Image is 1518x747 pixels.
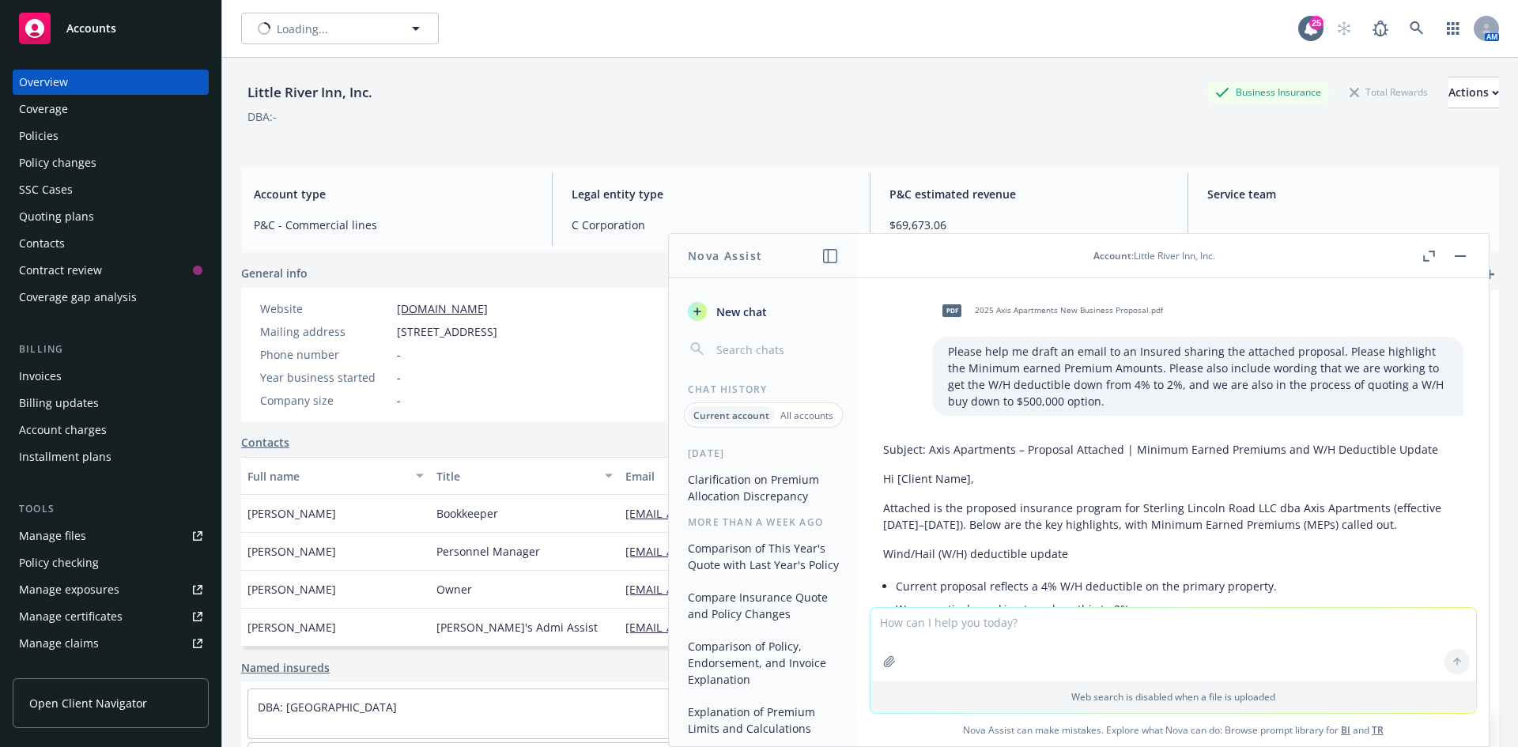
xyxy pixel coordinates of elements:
h1: Nova Assist [688,247,762,264]
span: Personnel Manager [436,543,540,560]
p: Web search is disabled when a file is uploaded [880,690,1467,704]
a: Policy checking [13,550,209,575]
p: Please help me draft an email to an Insured sharing the attached proposal. Please highlight the M... [948,343,1448,409]
a: Manage files [13,523,209,549]
div: Manage exposures [19,577,119,602]
div: More than a week ago [669,515,858,529]
span: Bookkeeper [436,505,498,522]
div: Manage files [19,523,86,549]
span: pdf [942,304,961,316]
div: Policies [19,123,59,149]
a: Quoting plans [13,204,209,229]
div: Billing updates [19,390,99,416]
a: Contacts [241,434,289,451]
span: [PERSON_NAME]'s Admi Assist [436,619,598,636]
span: [PERSON_NAME] [247,505,336,522]
a: [DOMAIN_NAME] [397,301,488,316]
span: 2025 Axis Apartments New Business Proposal.pdf [975,305,1163,315]
a: Invoices [13,364,209,389]
a: Manage claims [13,631,209,656]
a: Manage BORs [13,658,209,683]
div: DBA: - [247,108,277,125]
a: DBA: [GEOGRAPHIC_DATA] [258,700,397,715]
button: Explanation of Premium Limits and Calculations [682,699,845,741]
div: Tools [13,501,209,517]
span: [PERSON_NAME] [247,619,336,636]
input: Search chats [713,338,839,360]
p: Current account [693,409,769,422]
a: Billing updates [13,390,209,416]
p: Wind/Hail (W/H) deductible update [883,545,1463,562]
a: Search [1401,13,1433,44]
a: [EMAIL_ADDRESS][DOMAIN_NAME] [625,582,823,597]
span: Nova Assist can make mistakes. Explore what Nova can do: Browse prompt library for and [864,714,1482,746]
a: Coverage gap analysis [13,285,209,310]
div: Policy checking [19,550,99,575]
span: Loading... [277,21,328,37]
a: Installment plans [13,444,209,470]
p: All accounts [780,409,833,422]
button: Email [619,457,934,495]
span: [STREET_ADDRESS] [397,323,497,340]
a: Accounts [13,6,209,51]
div: Quoting plans [19,204,94,229]
span: New chat [713,304,767,320]
div: Year business started [260,369,391,386]
div: Phone number [260,346,391,363]
div: Title [436,468,595,485]
div: Email [625,468,910,485]
a: Manage exposures [13,577,209,602]
div: Mailing address [260,323,391,340]
a: Overview [13,70,209,95]
div: Little River Inn, Inc. [241,82,379,103]
span: [PERSON_NAME] [247,543,336,560]
div: Contract review [19,258,102,283]
span: Owner [436,581,472,598]
span: P&C estimated revenue [889,186,1169,202]
a: Manage certificates [13,604,209,629]
button: Title [430,457,619,495]
a: TR [1372,723,1384,737]
div: Contacts [19,231,65,256]
button: Comparison of This Year's Quote with Last Year's Policy [682,535,845,578]
div: Coverage gap analysis [19,285,137,310]
span: Account type [254,186,533,202]
div: Business Insurance [1207,82,1329,102]
span: - [397,369,401,386]
span: - [397,392,401,409]
span: Service team [1207,186,1486,202]
div: pdf2025 Axis Apartments New Business Proposal.pdf [932,291,1166,330]
div: Invoices [19,364,62,389]
div: Manage claims [19,631,99,656]
a: Policy changes [13,150,209,175]
div: [DATE] [669,447,858,460]
a: BI [1341,723,1350,737]
div: Installment plans [19,444,111,470]
span: Account [1093,249,1131,262]
div: : Little River Inn, Inc. [1093,249,1215,262]
span: General info [241,265,308,281]
p: Attached is the proposed insurance program for Sterling Lincoln Road LLC dba Axis Apartments (eff... [883,500,1463,533]
a: Contacts [13,231,209,256]
a: Switch app [1437,13,1469,44]
a: Coverage [13,96,209,122]
div: Total Rewards [1342,82,1436,102]
a: Named insureds [241,659,330,676]
div: Account charges [19,417,107,443]
div: Overview [19,70,68,95]
p: Subject: Axis Apartments – Proposal Attached | Minimum Earned Premiums and W/H Deductible Update [883,441,1463,458]
button: Loading... [241,13,439,44]
li: We are actively working to reduce this to 2%. [896,598,1463,621]
button: Comparison of Policy, Endorsement, and Invoice Explanation [682,633,845,692]
div: Company size [260,392,391,409]
span: $69,673.06 [889,217,1169,233]
button: New chat [682,297,845,326]
div: Policy changes [19,150,96,175]
div: Coverage [19,96,68,122]
a: Policies [13,123,209,149]
span: P&C - Commercial lines [254,217,533,233]
span: Accounts [66,22,116,35]
div: Website [260,300,391,317]
div: Billing [13,341,209,357]
a: [EMAIL_ADDRESS][DOMAIN_NAME] [625,506,823,521]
